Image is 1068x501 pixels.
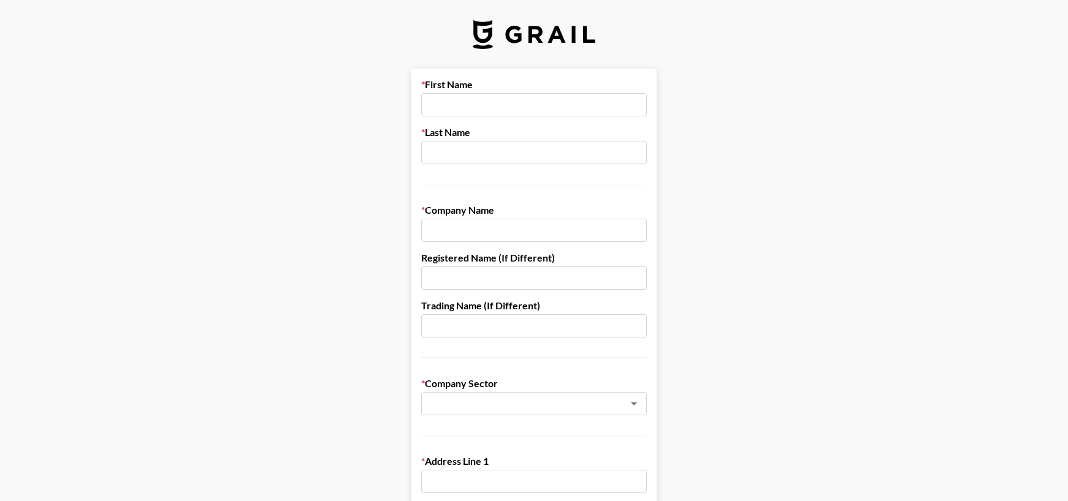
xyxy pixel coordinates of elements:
label: Last Name [421,126,647,138]
label: Company Sector [421,377,647,390]
label: Address Line 1 [421,455,647,467]
label: Trading Name (If Different) [421,299,647,312]
button: Open [625,395,643,412]
label: Company Name [421,204,647,216]
label: First Name [421,78,647,91]
label: Registered Name (If Different) [421,252,647,264]
img: Grail Talent Logo [473,20,595,49]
